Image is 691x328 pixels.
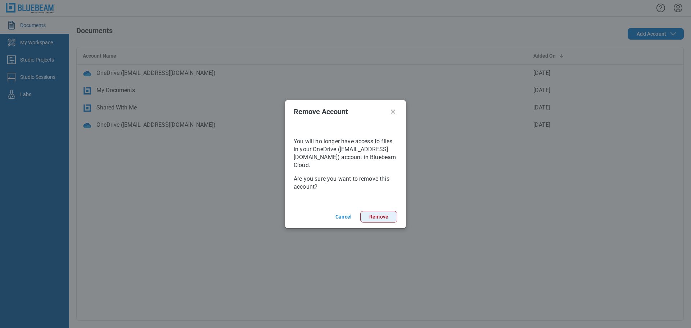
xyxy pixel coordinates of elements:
p: Are you sure you want to remove this account? [294,175,397,191]
button: Close [389,107,397,116]
button: Cancel [333,211,354,223]
button: Remove [360,211,397,223]
h2: Remove Account [294,108,386,116]
p: You will no longer have access to files in your OneDrive ([EMAIL_ADDRESS][DOMAIN_NAME]) account i... [294,138,397,169]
